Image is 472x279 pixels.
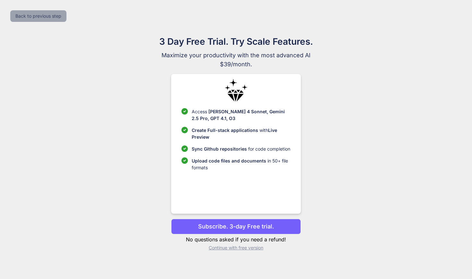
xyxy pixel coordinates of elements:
p: in 50+ file formats [192,157,290,171]
img: checklist [181,145,188,152]
span: $39/month. [128,60,344,69]
p: Continue with free version [171,245,301,251]
span: Sync Github repositories [192,146,247,152]
button: Subscribe. 3-day Free trial. [171,219,301,234]
p: Access [192,108,290,122]
span: [PERSON_NAME] 4 Sonnet, Gemini 2.5 Pro, GPT 4.1, O3 [192,109,285,121]
span: Create Full-stack applications [192,127,259,133]
h1: 3 Day Free Trial. Try Scale Features. [128,35,344,48]
img: checklist [181,157,188,164]
p: No questions asked if you need a refund! [171,236,301,243]
p: with [192,127,290,140]
span: Maximize your productivity with the most advanced AI [128,51,344,60]
img: checklist [181,127,188,133]
p: Subscribe. 3-day Free trial. [198,222,274,231]
img: checklist [181,108,188,115]
span: Upload code files and documents [192,158,266,163]
p: for code completion [192,145,290,152]
button: Back to previous step [10,10,66,22]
